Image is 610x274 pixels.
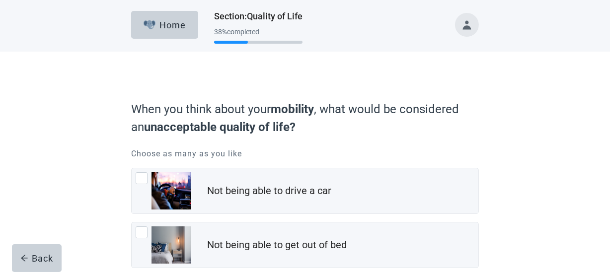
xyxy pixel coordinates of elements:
img: Elephant [144,20,156,29]
h1: Section : Quality of Life [214,9,303,23]
label: When you think about your , what would be considered an [131,100,474,136]
strong: mobility [271,102,314,116]
div: Not being able to get out of bed [207,238,347,252]
div: Not being able to drive a car, checkbox, not checked [131,168,479,214]
button: Toggle account menu [455,13,479,37]
button: ElephantHome [131,11,198,39]
div: Back [20,253,54,263]
div: Home [144,20,186,30]
div: Not being able to get out of bed, checkbox, not checked [131,222,479,268]
div: Progress section [214,24,303,48]
button: arrow-leftBack [12,244,62,272]
div: Not being able to drive a car [207,184,331,198]
div: 38 % completed [214,28,303,36]
strong: unacceptable quality of life? [144,120,296,134]
p: Choose as many as you like [131,148,479,160]
span: arrow-left [20,254,28,262]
